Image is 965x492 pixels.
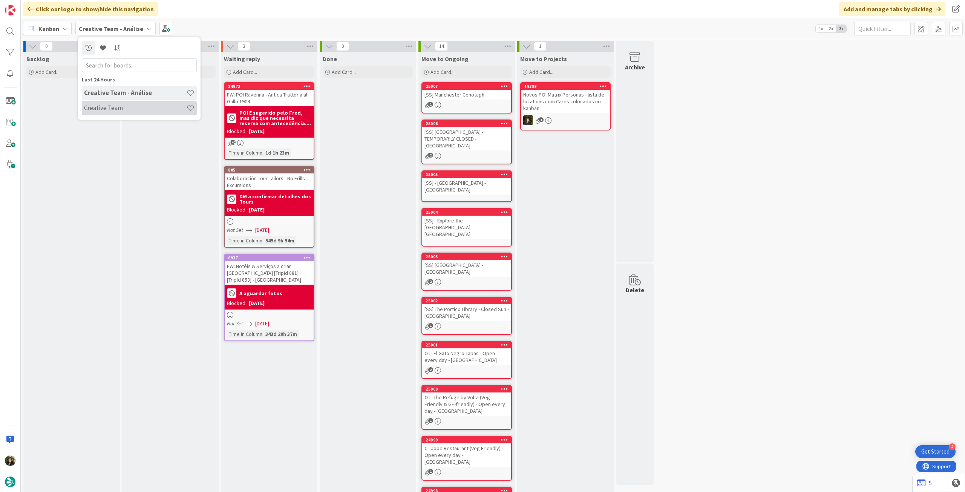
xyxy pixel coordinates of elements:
[521,83,610,90] div: 19389
[422,297,511,321] div: 25002[SS] The Portico Library - Closed Sun - [GEOGRAPHIC_DATA]
[262,330,263,338] span: :
[826,25,836,32] span: 2x
[426,298,511,303] div: 25002
[239,291,282,296] b: A aguardar fotos
[227,330,262,338] div: Time in Column
[262,149,263,157] span: :
[915,445,956,458] div: Open Get Started checklist, remaining modules: 4
[422,348,511,365] div: €€ - El Gato Negro Tapas - Open every day - [GEOGRAPHIC_DATA]
[949,443,956,450] div: 4
[255,320,269,328] span: [DATE]
[854,22,911,35] input: Quick Filter...
[249,127,265,135] div: [DATE]
[249,206,265,214] div: [DATE]
[816,25,826,32] span: 1x
[225,254,314,261] div: 6937
[422,297,511,304] div: 25002
[82,76,197,84] div: Last 24 Hours
[237,42,250,51] span: 3
[428,469,433,474] span: 1
[227,320,243,327] i: Not Set
[227,127,247,135] div: Blocked:
[521,83,610,113] div: 19389Novos POI Matrix Personas - lista de locations com Cards colocados no kanban
[422,437,511,467] div: 24999€ - Jood Restaurant (Veg Friendly) - Open every day - [GEOGRAPHIC_DATA]
[233,69,257,75] span: Add Card...
[84,89,187,97] h4: Creative Team - Análise
[35,69,60,75] span: Add Card...
[523,115,533,125] img: MC
[82,58,197,72] input: Search for boards...
[921,448,950,455] div: Get Started
[422,83,511,90] div: 25007
[227,206,247,214] div: Blocked:
[422,127,511,150] div: [SS] [GEOGRAPHIC_DATA] - TEMPORARILY CLOSED - [GEOGRAPHIC_DATA]
[422,386,511,416] div: 25000€€ - The Refuge by Volta (Veg-Friendly & GF-friendly) - Open every day - [GEOGRAPHIC_DATA]
[228,84,314,89] div: 24973
[5,5,15,15] img: Visit kanbanzone.com
[428,153,433,158] span: 2
[227,149,262,157] div: Time in Column
[426,172,511,177] div: 25005
[23,2,158,16] div: Click our logo to show/hide this navigation
[38,24,59,33] span: Kanban
[422,342,511,365] div: 25001€€ - El Gato Negro Tapas - Open every day - [GEOGRAPHIC_DATA]
[428,367,433,372] span: 2
[422,304,511,321] div: [SS] The Portico Library - Closed Sun - [GEOGRAPHIC_DATA]
[262,236,263,245] span: :
[428,102,433,107] span: 1
[839,2,945,16] div: Add and manage tabs by clicking
[426,254,511,259] div: 25003
[422,443,511,467] div: € - Jood Restaurant (Veg Friendly) - Open every day - [GEOGRAPHIC_DATA]
[336,42,349,51] span: 0
[422,171,511,195] div: 25005[SS] - [GEOGRAPHIC_DATA] - [GEOGRAPHIC_DATA]
[435,42,448,51] span: 14
[422,83,511,100] div: 25007[SS] Manchester Cenotaph
[84,104,187,112] h4: Creative Team
[426,121,511,126] div: 25006
[5,477,15,487] img: avatar
[263,149,291,157] div: 1d 1h 23m
[225,173,314,190] div: Colaboración Tour Tailors - No Frills Excursions
[224,55,260,63] span: Waiting reply
[225,90,314,106] div: FW: POI Ravenna - Antica Trattoria al Gallo 1909
[225,83,314,106] div: 24973FW: POI Ravenna - Antica Trattoria al Gallo 1909
[625,63,645,72] div: Archive
[225,83,314,90] div: 24973
[227,299,247,307] div: Blocked:
[426,342,511,348] div: 25001
[422,90,511,100] div: [SS] Manchester Cenotaph
[539,117,544,122] span: 1
[323,55,337,63] span: Done
[430,69,455,75] span: Add Card...
[422,120,511,127] div: 25006
[426,210,511,215] div: 25004
[422,209,511,239] div: 25004[SS] - Explore the [GEOGRAPHIC_DATA] - [GEOGRAPHIC_DATA]
[422,171,511,178] div: 25005
[426,386,511,392] div: 25000
[422,392,511,416] div: €€ - The Refuge by Volta (Veg-Friendly & GF-friendly) - Open every day - [GEOGRAPHIC_DATA]
[428,279,433,284] span: 2
[524,84,610,89] div: 19389
[225,254,314,285] div: 6937FW: Hotéis & Serviços a criar [GEOGRAPHIC_DATA] [TripId 881] + [TripId 853] - [GEOGRAPHIC_DATA]
[227,236,262,245] div: Time in Column
[917,478,932,487] a: 5
[428,418,433,423] span: 1
[225,167,314,173] div: 805
[421,55,469,63] span: Move to Ongoing
[426,437,511,443] div: 24999
[263,330,299,338] div: 343d 20h 37m
[521,90,610,113] div: Novos POI Matrix Personas - lista de locations com Cards colocados no kanban
[521,115,610,125] div: MC
[626,285,644,294] div: Delete
[239,194,311,204] b: DM a confirmar detalhes dos Tours
[422,386,511,392] div: 25000
[426,84,511,89] div: 25007
[231,140,236,145] span: 40
[40,42,53,51] span: 0
[5,455,15,466] img: BC
[422,209,511,216] div: 25004
[422,342,511,348] div: 25001
[422,253,511,277] div: 25003[SS] [GEOGRAPHIC_DATA] - [GEOGRAPHIC_DATA]
[422,216,511,239] div: [SS] - Explore the [GEOGRAPHIC_DATA] - [GEOGRAPHIC_DATA]
[422,437,511,443] div: 24999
